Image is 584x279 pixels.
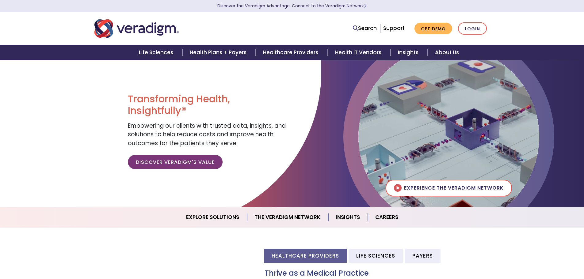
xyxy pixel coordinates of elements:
[94,18,179,39] img: Veradigm logo
[256,45,327,60] a: Healthcare Providers
[405,249,441,262] li: Payers
[128,93,287,117] h1: Transforming Health, Insightfully®
[383,25,405,32] a: Support
[328,45,391,60] a: Health IT Vendors
[328,209,368,225] a: Insights
[391,45,428,60] a: Insights
[349,249,403,262] li: Life Sciences
[132,45,182,60] a: Life Sciences
[128,122,286,147] span: Empowering our clients with trusted data, insights, and solutions to help reduce costs and improv...
[353,24,377,32] a: Search
[428,45,466,60] a: About Us
[265,269,490,278] h3: Thrive as a Medical Practice
[182,45,256,60] a: Health Plans + Payers
[364,3,367,9] span: Learn More
[264,249,347,262] li: Healthcare Providers
[217,3,367,9] a: Discover the Veradigm Advantage: Connect to the Veradigm NetworkLearn More
[414,23,452,35] a: Get Demo
[458,22,487,35] a: Login
[368,209,406,225] a: Careers
[179,209,247,225] a: Explore Solutions
[247,209,328,225] a: The Veradigm Network
[128,155,223,169] a: Discover Veradigm's Value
